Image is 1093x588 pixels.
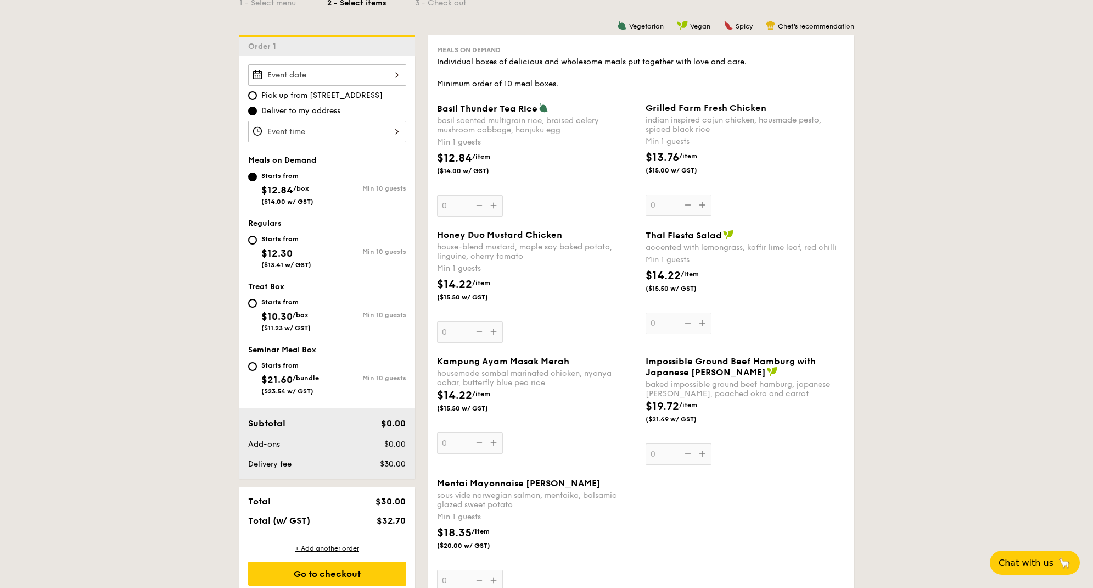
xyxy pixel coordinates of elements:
div: baked impossible ground beef hamburg, japanese [PERSON_NAME], poached okra and carrot [646,380,845,398]
div: + Add another order [248,544,406,553]
div: Min 1 guests [646,136,845,147]
span: Honey Duo Mustard Chicken [437,230,562,240]
span: Vegan [690,23,710,30]
input: Starts from$12.84/box($14.00 w/ GST)Min 10 guests [248,173,257,181]
span: ($20.00 w/ GST) [437,541,512,550]
span: Add-ons [248,440,280,449]
span: 🦙 [1058,557,1071,569]
span: $32.70 [377,515,406,526]
div: Min 1 guests [646,254,845,265]
span: Vegetarian [629,23,664,30]
input: Event time [248,121,406,142]
span: $18.35 [437,526,472,540]
span: /item [472,153,490,160]
div: house-blend mustard, maple soy baked potato, linguine, cherry tomato [437,242,637,261]
span: /item [679,401,697,409]
div: Min 10 guests [327,311,406,319]
span: Mentai Mayonnaise [PERSON_NAME] [437,478,601,489]
input: Starts from$21.60/bundle($23.54 w/ GST)Min 10 guests [248,362,257,371]
span: /item [679,152,697,160]
span: Seminar Meal Box [248,345,316,354]
span: Regulars [248,219,282,228]
div: Min 1 guests [437,512,637,523]
span: Total [248,496,271,507]
span: Deliver to my address [261,106,340,117]
span: Grilled Farm Fresh Chicken [646,103,766,113]
span: $14.22 [437,278,472,291]
span: Thai Fiesta Salad [646,230,722,241]
img: icon-vegan.f8ff3823.svg [677,20,688,30]
span: Spicy [736,23,753,30]
span: Chef's recommendation [778,23,854,30]
img: icon-chef-hat.a58ddaea.svg [766,20,776,30]
span: Kampung Ayam Masak Merah [437,356,569,367]
input: Pick up from [STREET_ADDRESS] [248,91,257,100]
div: Starts from [261,361,319,370]
div: accented with lemongrass, kaffir lime leaf, red chilli [646,243,845,252]
span: Impossible Ground Beef Hamburg with Japanese [PERSON_NAME] [646,356,816,378]
div: Min 10 guests [327,374,406,382]
span: ($14.00 w/ GST) [261,198,313,206]
span: Order 1 [248,42,281,51]
span: $12.84 [437,152,472,165]
div: basil scented multigrain rice, braised celery mushroom cabbage, hanjuku egg [437,116,637,135]
span: /item [472,390,490,398]
div: Min 10 guests [327,248,406,256]
span: $12.84 [261,184,293,196]
div: indian inspired cajun chicken, housmade pesto, spiced black rice [646,115,845,134]
img: icon-vegan.f8ff3823.svg [723,230,734,240]
div: Starts from [261,235,311,243]
span: $19.72 [646,400,679,413]
span: Treat Box [248,282,284,291]
div: housemade sambal marinated chicken, nyonya achar, butterfly blue pea rice [437,369,637,387]
span: Meals on Demand [248,156,316,165]
span: ($15.00 w/ GST) [646,166,720,175]
span: $30.00 [375,496,406,507]
span: /bundle [293,374,319,382]
span: ($13.41 w/ GST) [261,261,311,269]
span: Chat with us [999,558,1053,568]
span: $12.30 [261,247,293,259]
input: Deliver to my address [248,107,257,115]
span: ($15.50 w/ GST) [646,284,720,293]
span: ($11.23 w/ GST) [261,324,311,332]
input: Event date [248,64,406,86]
button: Chat with us🦙 [990,551,1080,575]
span: ($14.00 w/ GST) [437,167,512,175]
span: $30.00 [380,459,406,469]
span: $14.22 [646,269,681,282]
img: icon-vegetarian.fe4039eb.svg [539,103,548,113]
input: Starts from$12.30($13.41 w/ GST)Min 10 guests [248,236,257,245]
span: /box [293,185,309,192]
span: Meals on Demand [437,46,501,54]
span: ($23.54 w/ GST) [261,387,313,395]
span: Pick up from [STREET_ADDRESS] [261,90,383,101]
div: sous vide norwegian salmon, mentaiko, balsamic glazed sweet potato [437,491,637,509]
img: icon-spicy.37a8142b.svg [724,20,733,30]
div: Min 10 guests [327,185,406,192]
span: ($21.49 w/ GST) [646,415,720,424]
span: Delivery fee [248,459,292,469]
span: /item [472,528,490,535]
span: Basil Thunder Tea Rice [437,103,537,114]
div: Starts from [261,171,313,180]
span: /box [293,311,309,319]
span: ($15.50 w/ GST) [437,293,512,302]
span: $0.00 [381,418,406,429]
div: Individual boxes of delicious and wholesome meals put together with love and care. Minimum order ... [437,57,845,90]
div: Go to checkout [248,562,406,586]
span: Total (w/ GST) [248,515,310,526]
span: /item [472,279,490,287]
span: $10.30 [261,310,293,323]
img: icon-vegetarian.fe4039eb.svg [617,20,627,30]
input: Starts from$10.30/box($11.23 w/ GST)Min 10 guests [248,299,257,308]
div: Min 1 guests [437,137,637,148]
span: $21.60 [261,374,293,386]
div: Starts from [261,298,311,307]
span: Subtotal [248,418,285,429]
span: $14.22 [437,389,472,402]
span: $0.00 [384,440,406,449]
div: Min 1 guests [437,263,637,274]
span: /item [681,270,699,278]
img: icon-vegan.f8ff3823.svg [767,367,778,376]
